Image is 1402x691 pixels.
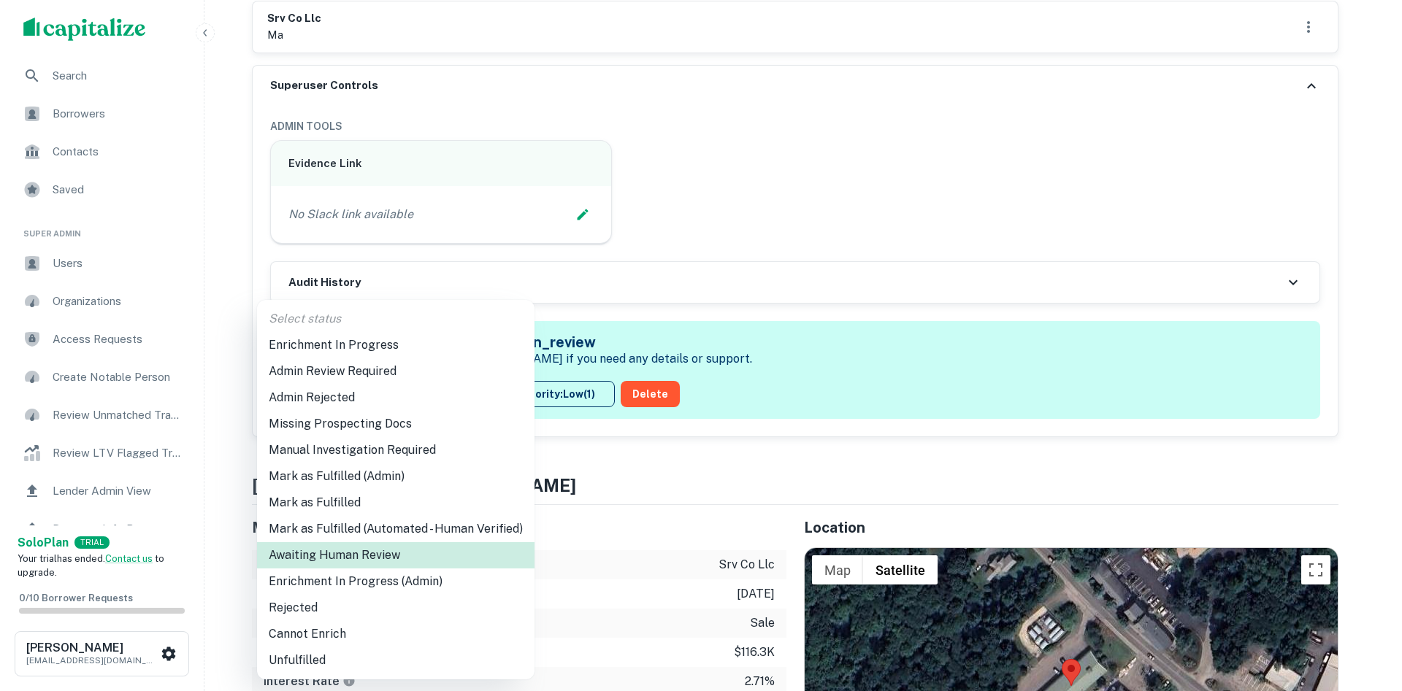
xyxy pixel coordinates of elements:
[257,490,535,516] li: Mark as Fulfilled
[257,332,535,358] li: Enrichment In Progress
[257,647,535,673] li: Unfulfilled
[257,385,535,411] li: Admin Rejected
[257,595,535,621] li: Rejected
[257,568,535,595] li: Enrichment In Progress (Admin)
[257,621,535,647] li: Cannot Enrich
[1329,574,1402,644] iframe: Chat Widget
[257,542,535,568] li: Awaiting Human Review
[257,358,535,385] li: Admin Review Required
[257,437,535,463] li: Manual Investigation Required
[257,516,535,542] li: Mark as Fulfilled (Automated - Human Verified)
[257,463,535,490] li: Mark as Fulfilled (Admin)
[257,411,535,437] li: Missing Prospecting Docs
